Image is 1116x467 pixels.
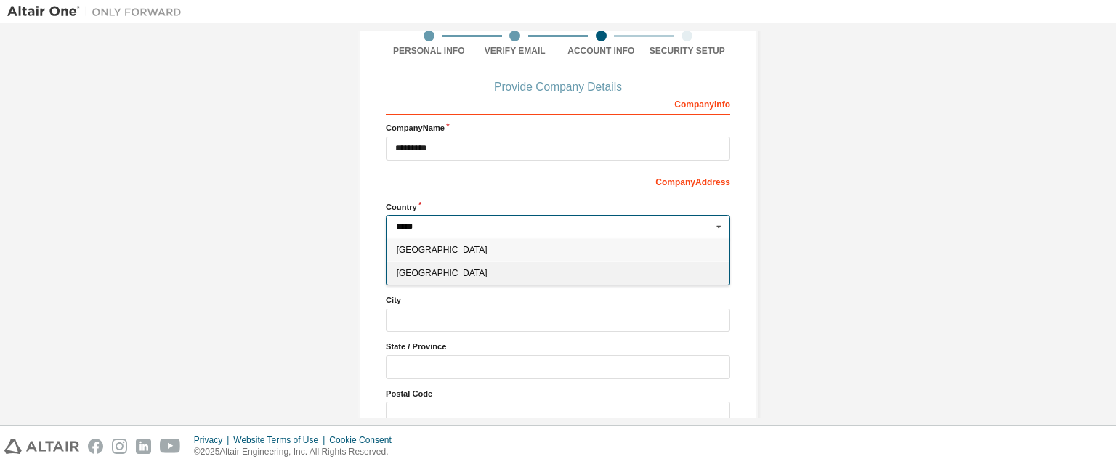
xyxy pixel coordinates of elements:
label: Country [386,201,730,213]
label: City [386,294,730,306]
div: Company Address [386,169,730,192]
div: Account Info [558,45,644,57]
span: [GEOGRAPHIC_DATA] [397,269,720,277]
span: [GEOGRAPHIC_DATA] [397,245,720,254]
img: Altair One [7,4,189,19]
div: Personal Info [386,45,472,57]
label: Company Name [386,122,730,134]
div: Website Terms of Use [233,434,329,446]
div: Privacy [194,434,233,446]
img: youtube.svg [160,439,181,454]
img: altair_logo.svg [4,439,79,454]
label: Postal Code [386,388,730,399]
div: Cookie Consent [329,434,400,446]
img: linkedin.svg [136,439,151,454]
div: Company Info [386,92,730,115]
img: instagram.svg [112,439,127,454]
div: Provide Company Details [386,83,730,92]
div: Security Setup [644,45,731,57]
div: Verify Email [472,45,559,57]
p: © 2025 Altair Engineering, Inc. All Rights Reserved. [194,446,400,458]
img: facebook.svg [88,439,103,454]
label: State / Province [386,341,730,352]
